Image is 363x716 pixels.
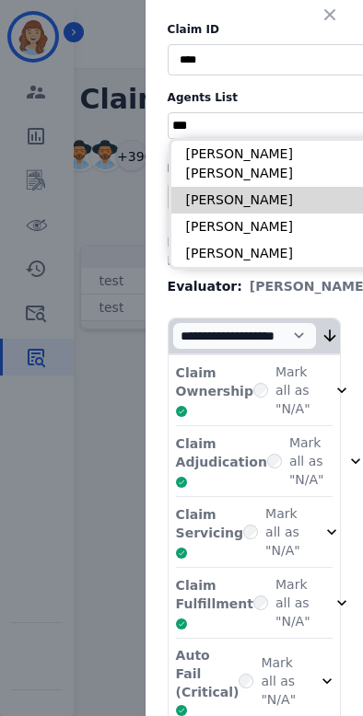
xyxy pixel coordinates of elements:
label: Mark all as "N/A" [265,504,300,560]
label: Merchants List [168,161,341,176]
p: Claim Ownership [176,364,253,400]
label: Mark all as "N/A" [275,363,310,418]
label: Mark all as "N/A" [275,575,310,630]
div: Evaluation Date: [168,233,341,270]
label: Claim ID [168,22,341,37]
p: Auto Fail (Critical) [176,646,240,701]
p: Claim Servicing [176,505,244,542]
label: Agents List [168,90,341,105]
div: Evaluator: [168,277,341,295]
label: Mark all as "N/A" [289,433,324,489]
label: Mark all as "N/A" [261,653,296,709]
p: Claim Adjudication [176,434,267,471]
p: Claim Fulfillment [176,576,253,613]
